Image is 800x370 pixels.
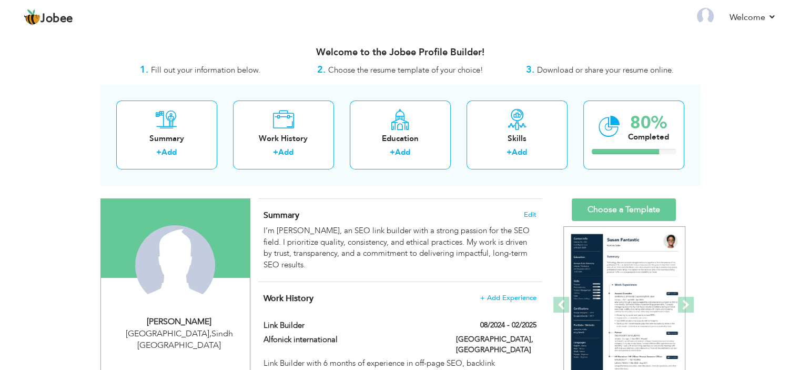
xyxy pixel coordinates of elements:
[480,320,536,331] label: 08/2024 - 02/2025
[109,328,250,352] div: [GEOGRAPHIC_DATA] Sindh [GEOGRAPHIC_DATA]
[264,209,299,221] span: Summary
[730,11,776,24] a: Welcome
[317,63,326,76] strong: 2.
[572,198,676,221] a: Choose a Template
[273,147,278,158] label: +
[278,147,293,157] a: Add
[697,8,714,25] img: Profile Img
[209,328,211,339] span: ,
[40,13,73,25] span: Jobee
[480,294,536,302] span: + Add Experience
[24,9,40,26] img: jobee.io
[264,210,536,221] h4: Adding a summary is a quick and easy way to highlight your experience and interests.
[100,47,700,58] h3: Welcome to the Jobee Profile Builder!
[161,147,177,157] a: Add
[109,316,250,328] div: [PERSON_NAME]
[358,133,442,144] div: Education
[456,334,536,355] label: [GEOGRAPHIC_DATA], [GEOGRAPHIC_DATA]
[264,225,536,271] div: I’m [PERSON_NAME], an SEO link builder with a strong passion for the SEO field. I prioritize qual...
[537,65,674,75] span: Download or share your resume online.
[328,65,483,75] span: Choose the resume template of your choice!
[241,133,326,144] div: Work History
[628,132,669,143] div: Completed
[628,114,669,132] div: 80%
[264,320,440,331] label: Link Builder
[475,133,559,144] div: Skills
[264,334,440,345] label: Alfonick international
[125,133,209,144] div: Summary
[390,147,395,158] label: +
[526,63,534,76] strong: 3.
[24,9,73,26] a: Jobee
[524,211,536,218] span: Edit
[156,147,161,158] label: +
[507,147,512,158] label: +
[264,293,536,304] h4: This helps to show the companies you have worked for.
[395,147,410,157] a: Add
[151,65,260,75] span: Fill out your information below.
[140,63,148,76] strong: 1.
[264,293,313,304] span: Work History
[135,225,215,305] img: Owais Haydar
[512,147,527,157] a: Add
